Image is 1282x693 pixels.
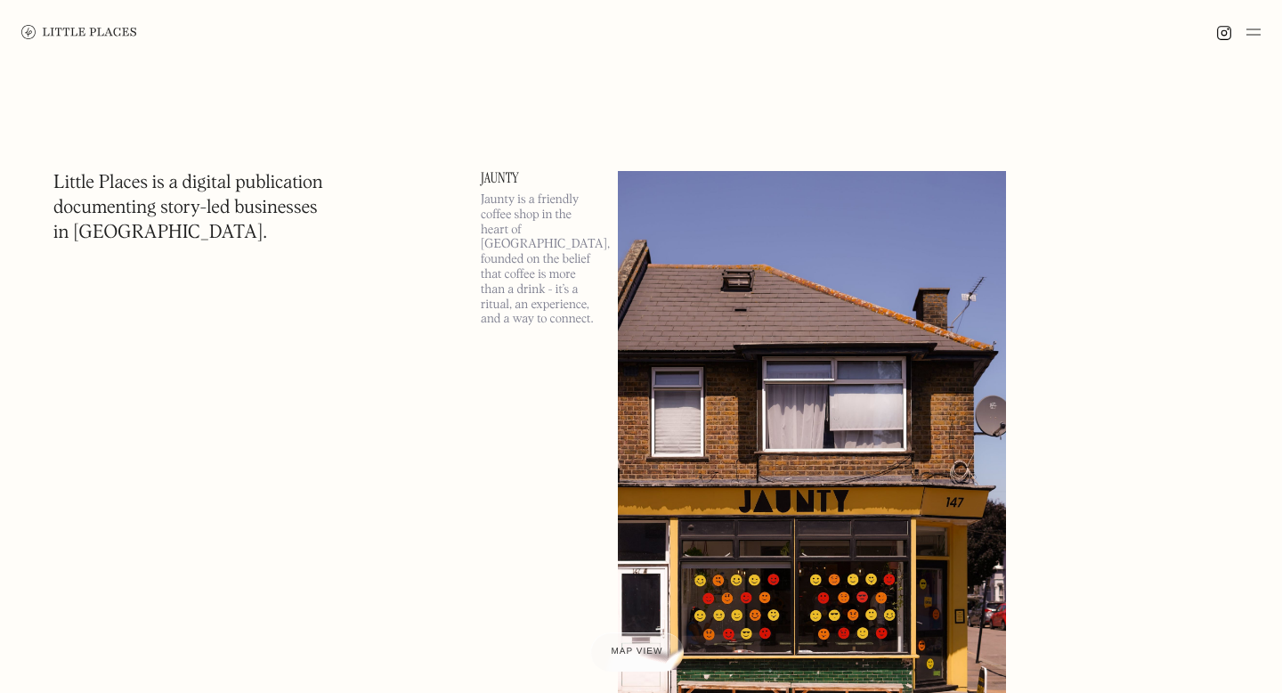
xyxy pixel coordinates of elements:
[612,647,663,656] span: Map view
[53,171,323,246] h1: Little Places is a digital publication documenting story-led businesses in [GEOGRAPHIC_DATA].
[590,632,685,672] a: Map view
[481,192,596,327] p: Jaunty is a friendly coffee shop in the heart of [GEOGRAPHIC_DATA], founded on the belief that co...
[481,171,596,185] a: Jaunty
